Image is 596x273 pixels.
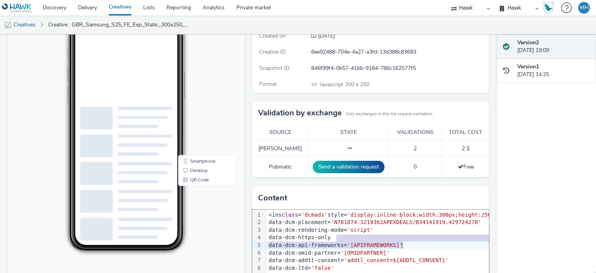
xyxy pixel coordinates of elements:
[258,107,342,119] h3: Validation by exchange
[172,161,227,170] li: Smartphone
[2,3,32,13] img: undefined Logo
[388,125,442,141] th: Validations
[252,242,262,249] div: 5
[517,39,539,46] strong: Version 2
[319,81,369,88] span: 300 x 250
[172,179,227,189] li: QR Code
[252,264,262,272] div: 8
[346,111,432,117] small: Only exchanges in this list require validation
[347,242,403,248] span: '[APIFRAMEWORKS]'
[442,125,489,141] th: Total cost
[172,170,227,179] li: Desktop
[517,39,590,55] div: [DATE] 19:09
[182,163,208,168] span: Smartphone
[182,172,200,177] span: Desktop
[317,32,335,40] div: Creation 22 September 2025, 14:25
[347,227,373,233] span: 'script'
[542,2,554,14] img: Hawk Academy
[252,125,308,141] th: Source
[458,163,474,170] span: Free
[311,48,488,56] div: 6ee92488-704e-4a27-a3fd-13d388c83683
[347,212,501,218] span: 'display:inline-block;width:300px;height:250px'
[311,64,488,72] div: 846f99f4-0b57-41bb-9184-786c162577f5
[252,226,262,234] div: 3
[517,63,590,79] div: [DATE] 14:25
[259,48,286,56] span: Creative ID
[259,64,289,72] span: Snapshot ID
[313,161,385,173] button: Send a validation request
[252,234,262,242] div: 4
[252,249,262,257] div: 6
[282,212,298,218] span: class
[252,211,262,219] div: 1
[252,141,308,156] td: [PERSON_NAME]
[44,16,193,34] a: Creative : GBR_Samsung_S25_FE_Exp_Static_300x250_Animated_MPU_20250922
[259,32,286,40] span: Created on
[517,63,539,70] strong: Version 1
[182,182,201,186] span: QR Code
[308,125,388,141] th: State
[252,219,262,226] div: 2
[317,32,335,40] span: [DATE]
[311,265,334,271] span: 'false'
[580,2,589,14] div: MH
[331,219,481,225] span: 'N781874.3219362APEXDEALS/B34141919.429724278'
[462,145,470,152] span: 2 $
[76,30,84,34] span: 19:09
[542,2,557,14] a: Hawk Academy
[414,163,417,170] span: 0
[320,81,345,88] span: Javascript
[258,192,287,204] h3: Content
[259,80,277,88] span: Format
[344,257,449,263] span: 'addtl_consent=${ADDTL_CONSENT}'
[4,21,12,29] img: mobile
[301,212,327,218] span: 'dcmads'
[341,250,390,256] span: '[OMIDPARTNER]'
[414,145,417,152] span: 2
[252,157,308,177] td: Pubmatic
[252,257,262,264] div: 7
